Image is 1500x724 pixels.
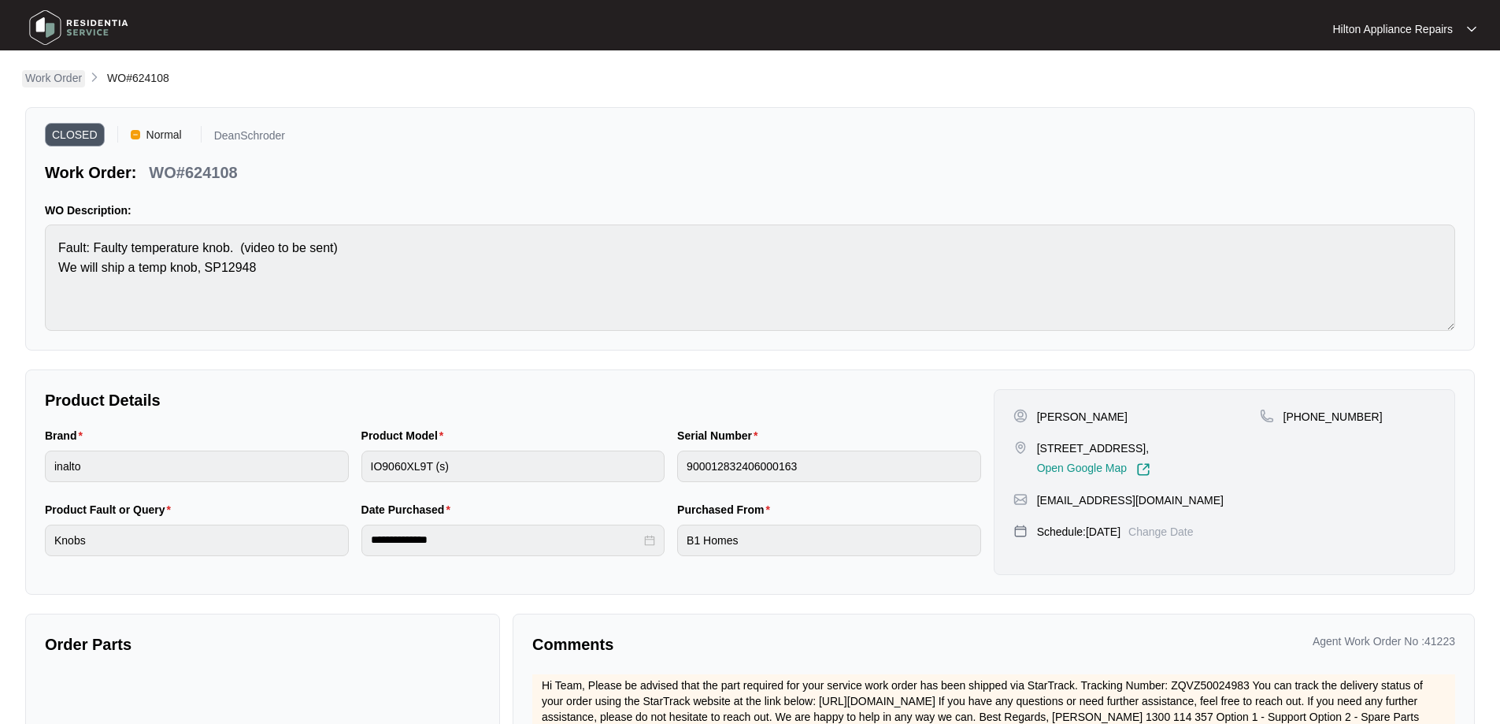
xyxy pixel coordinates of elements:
[25,70,82,86] p: Work Order
[1037,440,1150,456] p: [STREET_ADDRESS],
[45,633,480,655] p: Order Parts
[677,525,981,556] input: Purchased From
[1313,633,1455,649] p: Agent Work Order No : 41223
[149,162,237,184] p: WO#624108
[1037,409,1128,425] p: [PERSON_NAME]
[45,162,136,184] p: Work Order:
[1013,492,1028,507] img: map-pin
[45,428,89,444] label: Brand
[45,123,105,147] span: CLOSED
[1037,524,1120,540] p: Schedule: [DATE]
[361,502,457,518] label: Date Purchased
[45,525,349,556] input: Product Fault or Query
[1332,21,1453,37] p: Hilton Appliance Repairs
[361,428,450,444] label: Product Model
[22,70,85,87] a: Work Order
[45,389,981,411] p: Product Details
[45,202,1455,218] p: WO Description:
[532,633,983,655] p: Comments
[214,130,285,147] p: DeanSchroder
[361,451,665,482] input: Product Model
[1013,524,1028,538] img: map-pin
[1013,409,1028,423] img: user-pin
[1467,25,1476,33] img: dropdown arrow
[24,4,134,51] img: residentia service logo
[1136,462,1150,477] img: Link-External
[1037,462,1150,477] a: Open Google Map
[45,451,349,482] input: Brand
[140,123,188,147] span: Normal
[677,451,981,482] input: Serial Number
[107,72,169,84] span: WO#624108
[131,130,140,139] img: Vercel Logo
[45,225,1455,331] textarea: Fault: Faulty temperature knob. (video to be sent) We will ship a temp knob, SP12948
[88,71,101,84] img: chevron-right
[1037,492,1224,508] p: [EMAIL_ADDRESS][DOMAIN_NAME]
[1283,410,1383,423] span: [PHONE_NUMBER]
[1013,440,1028,455] img: map-pin
[45,502,177,518] label: Product Fault or Query
[677,502,776,518] label: Purchased From
[371,532,642,548] input: Date Purchased
[1260,409,1274,423] img: map-pin
[1128,524,1194,540] p: Change Date
[677,428,764,444] label: Serial Number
